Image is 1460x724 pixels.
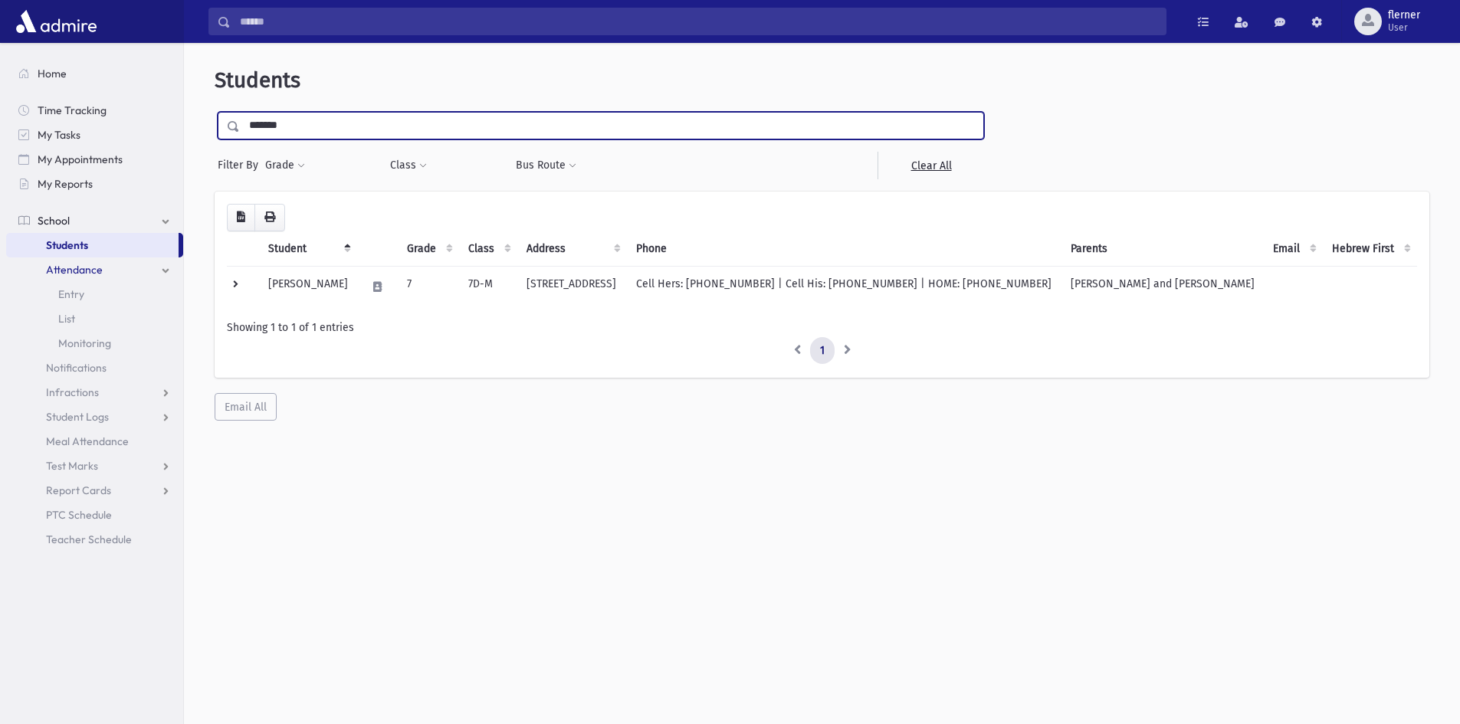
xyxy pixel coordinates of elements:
[517,266,627,307] td: [STREET_ADDRESS]
[6,331,183,355] a: Monitoring
[6,429,183,454] a: Meal Attendance
[1061,266,1264,307] td: [PERSON_NAME] and [PERSON_NAME]
[389,152,428,179] button: Class
[1323,231,1417,267] th: Hebrew First: activate to sort column ascending
[218,157,264,173] span: Filter By
[38,128,80,142] span: My Tasks
[46,434,129,448] span: Meal Attendance
[254,204,285,231] button: Print
[38,177,93,191] span: My Reports
[810,337,835,365] a: 1
[259,266,357,307] td: [PERSON_NAME]
[398,266,459,307] td: 7
[46,532,132,546] span: Teacher Schedule
[38,152,123,166] span: My Appointments
[38,103,107,117] span: Time Tracking
[264,152,306,179] button: Grade
[6,454,183,478] a: Test Marks
[6,61,183,86] a: Home
[6,380,183,405] a: Infractions
[58,336,111,350] span: Monitoring
[227,319,1417,336] div: Showing 1 to 1 of 1 entries
[459,266,517,307] td: 7D-M
[215,393,277,421] button: Email All
[38,67,67,80] span: Home
[6,123,183,147] a: My Tasks
[6,208,183,233] a: School
[231,8,1166,35] input: Search
[6,147,183,172] a: My Appointments
[627,266,1061,307] td: Cell Hers: [PHONE_NUMBER] | Cell His: [PHONE_NUMBER] | HOME: [PHONE_NUMBER]
[1264,231,1323,267] th: Email: activate to sort column ascending
[215,67,300,93] span: Students
[6,527,183,552] a: Teacher Schedule
[6,478,183,503] a: Report Cards
[1388,21,1420,34] span: User
[6,503,183,527] a: PTC Schedule
[6,257,183,282] a: Attendance
[58,312,75,326] span: List
[6,306,183,331] a: List
[46,385,99,399] span: Infractions
[459,231,517,267] th: Class: activate to sort column ascending
[46,508,112,522] span: PTC Schedule
[46,238,88,252] span: Students
[1061,231,1264,267] th: Parents
[12,6,100,37] img: AdmirePro
[46,263,103,277] span: Attendance
[6,98,183,123] a: Time Tracking
[398,231,459,267] th: Grade: activate to sort column ascending
[46,483,111,497] span: Report Cards
[6,405,183,429] a: Student Logs
[259,231,357,267] th: Student: activate to sort column descending
[627,231,1061,267] th: Phone
[58,287,84,301] span: Entry
[6,233,179,257] a: Students
[6,282,183,306] a: Entry
[46,361,107,375] span: Notifications
[517,231,627,267] th: Address: activate to sort column ascending
[878,152,984,179] a: Clear All
[38,214,70,228] span: School
[6,355,183,380] a: Notifications
[6,172,183,196] a: My Reports
[1388,9,1420,21] span: flerner
[46,459,98,473] span: Test Marks
[227,204,255,231] button: CSV
[46,410,109,424] span: Student Logs
[515,152,577,179] button: Bus Route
